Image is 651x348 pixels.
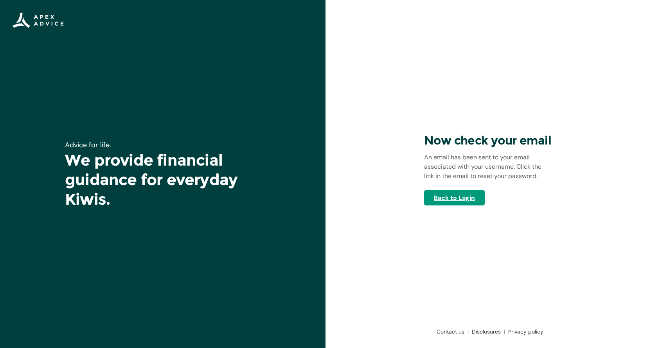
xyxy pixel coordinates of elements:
a: Contact us [433,328,469,336]
h3: Now check your email [424,133,552,148]
span: Advice for life. [65,140,111,150]
p: An email has been sent to your email associated with your username. Click the link in the email t... [424,153,552,181]
h1: We provide financial guidance for everyday Kiwis. [65,150,261,209]
a: Privacy policy [505,328,543,336]
a: Back to Login [424,190,485,205]
img: Apex Advice Group [13,12,64,28]
a: Disclosures [469,328,505,336]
